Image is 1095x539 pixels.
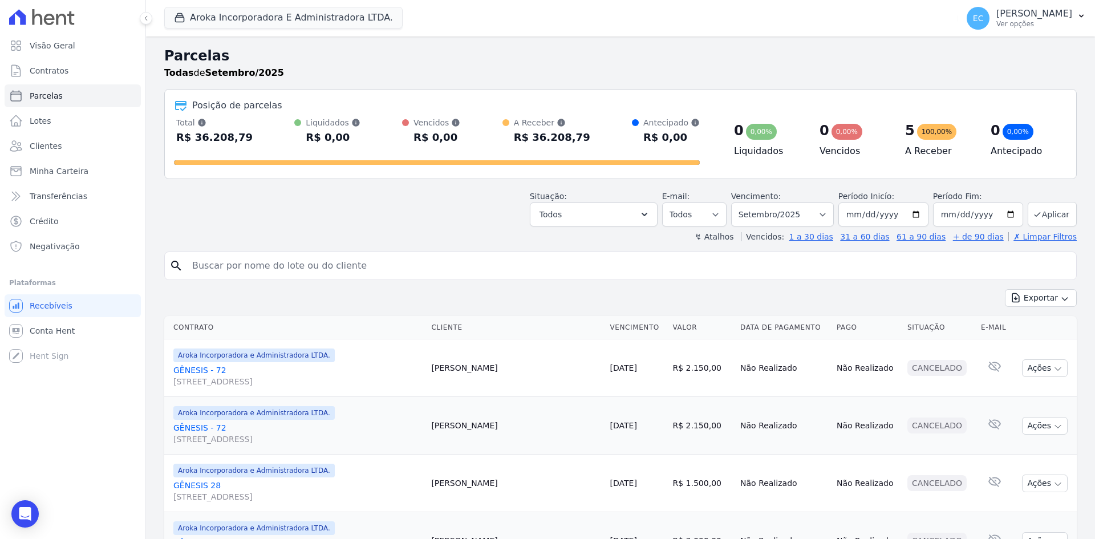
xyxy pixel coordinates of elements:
th: Pago [832,316,903,339]
th: Cliente [427,316,605,339]
label: Período Inicío: [838,192,894,201]
div: Cancelado [907,360,967,376]
div: R$ 0,00 [413,128,460,147]
a: GÊNESIS 28[STREET_ADDRESS] [173,480,422,502]
td: [PERSON_NAME] [427,397,605,455]
span: [STREET_ADDRESS] [173,376,422,387]
a: Clientes [5,135,141,157]
th: Data de Pagamento [736,316,832,339]
button: EC [PERSON_NAME] Ver opções [958,2,1095,34]
div: 0,00% [1003,124,1033,140]
a: ✗ Limpar Filtros [1008,232,1077,241]
button: Todos [530,202,658,226]
a: 1 a 30 dias [789,232,833,241]
div: Posição de parcelas [192,99,282,112]
span: Recebíveis [30,300,72,311]
th: Contrato [164,316,427,339]
a: Crédito [5,210,141,233]
label: Período Fim: [933,191,1023,202]
span: Todos [540,208,562,221]
a: Negativação [5,235,141,258]
div: 0 [820,121,829,140]
h4: Vencidos [820,144,887,158]
span: Crédito [30,216,59,227]
p: Ver opções [996,19,1072,29]
a: Transferências [5,185,141,208]
span: Negativação [30,241,80,252]
i: search [169,259,183,273]
div: Total [176,117,253,128]
button: Ações [1022,475,1068,492]
div: 0,00% [832,124,862,140]
strong: Todas [164,67,194,78]
p: [PERSON_NAME] [996,8,1072,19]
div: R$ 0,00 [306,128,360,147]
td: [PERSON_NAME] [427,339,605,397]
button: Exportar [1005,289,1077,307]
a: + de 90 dias [953,232,1004,241]
a: 61 a 90 dias [897,232,946,241]
div: Cancelado [907,475,967,491]
div: 0 [734,121,744,140]
a: [DATE] [610,479,637,488]
td: Não Realizado [832,397,903,455]
td: [PERSON_NAME] [427,455,605,512]
span: [STREET_ADDRESS] [173,433,422,445]
td: Não Realizado [736,339,832,397]
a: [DATE] [610,421,637,430]
div: 100,00% [917,124,956,140]
h2: Parcelas [164,46,1077,66]
td: R$ 1.500,00 [668,455,736,512]
a: GÊNESIS - 72[STREET_ADDRESS] [173,364,422,387]
label: Situação: [530,192,567,201]
h4: Liquidados [734,144,801,158]
label: Vencimento: [731,192,781,201]
a: Lotes [5,110,141,132]
span: Aroka Incorporadora e Administradora LTDA. [173,521,335,535]
span: Minha Carteira [30,165,88,177]
div: Cancelado [907,418,967,433]
label: E-mail: [662,192,690,201]
td: R$ 2.150,00 [668,339,736,397]
div: Vencidos [413,117,460,128]
div: R$ 0,00 [643,128,700,147]
div: 5 [905,121,915,140]
td: Não Realizado [736,397,832,455]
span: Aroka Incorporadora e Administradora LTDA. [173,406,335,420]
button: Aplicar [1028,202,1077,226]
div: Liquidados [306,117,360,128]
th: Situação [903,316,976,339]
a: [DATE] [610,363,637,372]
button: Ações [1022,417,1068,435]
a: GÊNESIS - 72[STREET_ADDRESS] [173,422,422,445]
div: A Receber [514,117,590,128]
span: Parcelas [30,90,63,102]
a: Conta Hent [5,319,141,342]
span: Aroka Incorporadora e Administradora LTDA. [173,348,335,362]
div: Open Intercom Messenger [11,500,39,528]
a: Visão Geral [5,34,141,57]
button: Ações [1022,359,1068,377]
th: E-mail [976,316,1013,339]
input: Buscar por nome do lote ou do cliente [185,254,1072,277]
label: ↯ Atalhos [695,232,733,241]
div: Plataformas [9,276,136,290]
a: 31 a 60 dias [840,232,889,241]
span: Lotes [30,115,51,127]
h4: Antecipado [991,144,1058,158]
div: 0 [991,121,1000,140]
span: Visão Geral [30,40,75,51]
h4: A Receber [905,144,972,158]
td: Não Realizado [832,455,903,512]
a: Minha Carteira [5,160,141,183]
span: Clientes [30,140,62,152]
span: Transferências [30,191,87,202]
span: [STREET_ADDRESS] [173,491,422,502]
span: Contratos [30,65,68,76]
th: Valor [668,316,736,339]
label: Vencidos: [741,232,784,241]
th: Vencimento [606,316,668,339]
p: de [164,66,284,80]
td: Não Realizado [736,455,832,512]
span: Conta Hent [30,325,75,337]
